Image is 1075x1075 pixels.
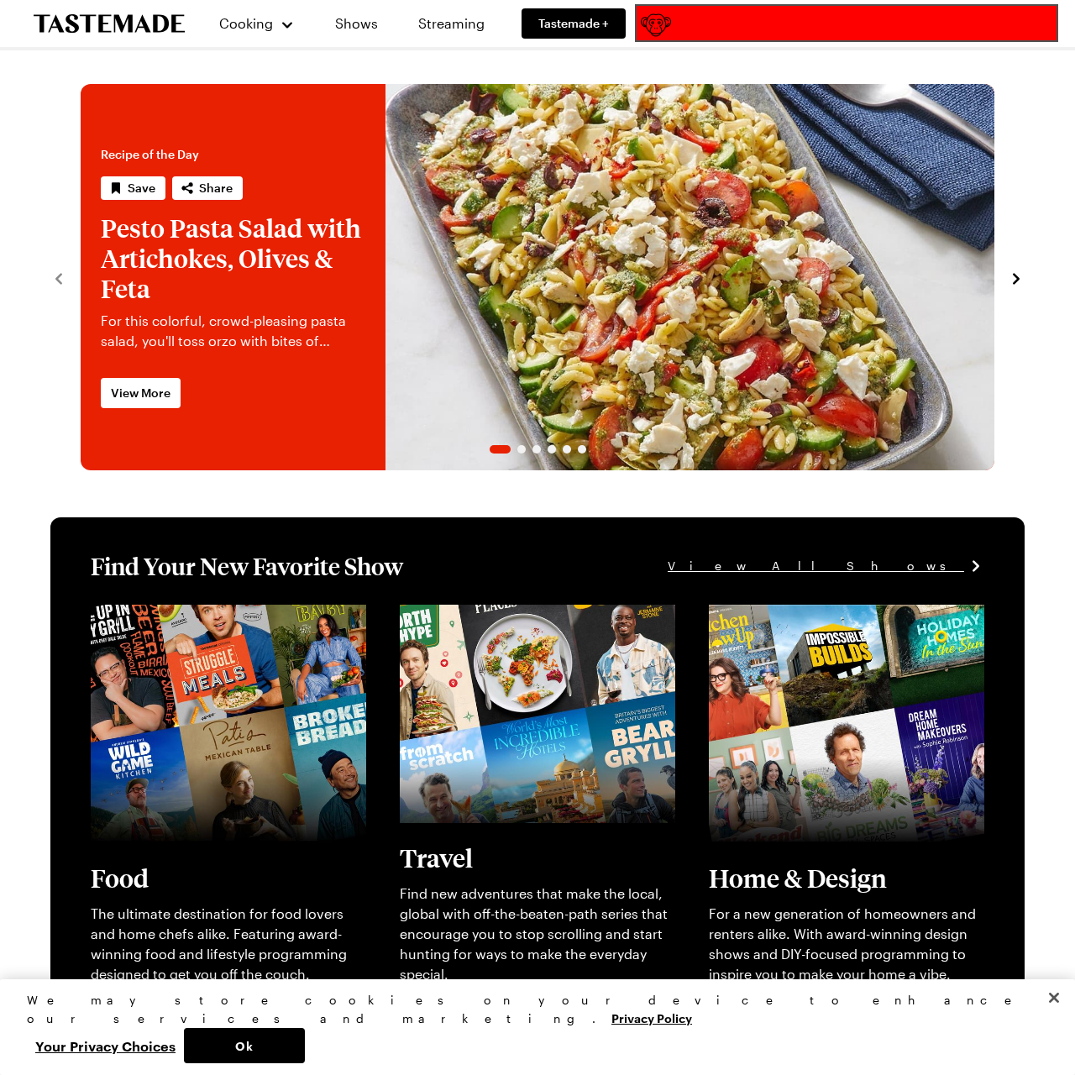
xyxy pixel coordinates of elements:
span: View All Shows [668,557,964,575]
div: Privacy [27,991,1034,1063]
button: Ok [184,1028,305,1063]
span: Cooking [219,15,273,31]
button: Share [172,176,243,200]
span: Go to slide 5 [563,445,571,454]
span: Go to slide 2 [517,445,526,454]
span: Go to slide 6 [578,445,586,454]
span: View More [111,385,170,401]
a: More information about your privacy, opens in a new tab [611,1009,692,1025]
span: Go to slide 3 [532,445,541,454]
div: We may store cookies on your device to enhance our services and marketing. [27,991,1034,1028]
span: Go to slide 1 [490,445,511,454]
a: View More [101,378,181,408]
span: Share [199,180,233,197]
a: View All Shows [668,557,984,575]
button: navigate to previous item [50,267,67,287]
span: Save [128,180,155,197]
a: View full content for [object Object] [91,606,320,622]
a: View full content for [object Object] [709,606,938,622]
span: Tastemade + [538,15,609,32]
button: Close [1036,979,1072,1016]
a: View full content for [object Object] [400,606,629,622]
img: wCtt+hfi+TtpgAAAABJRU5ErkJggg== [641,10,671,40]
button: Your Privacy Choices [27,1028,184,1063]
h1: Find Your New Favorite Show [91,551,403,581]
button: navigate to next item [1008,267,1025,287]
button: Save recipe [101,176,165,200]
a: To Tastemade Home Page [34,14,185,34]
div: 1 / 6 [81,84,994,470]
button: Cooking [218,3,295,44]
span: Go to slide 4 [548,445,556,454]
a: Tastemade + [522,8,626,39]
